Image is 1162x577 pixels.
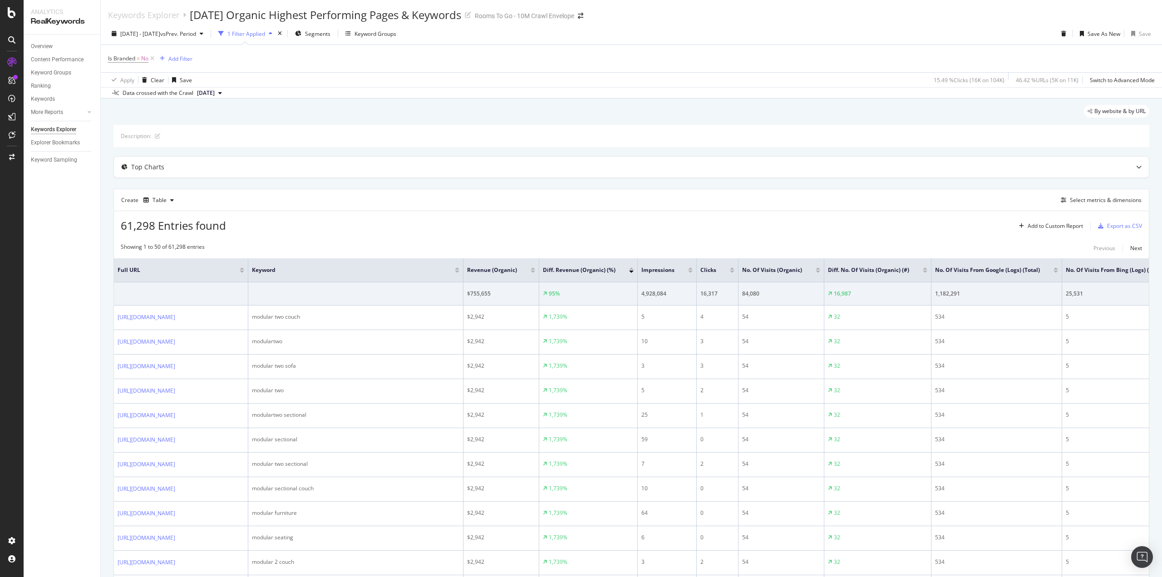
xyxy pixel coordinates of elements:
[549,337,567,345] div: 1,739%
[1028,223,1083,229] div: Add to Custom Report
[700,313,734,321] div: 4
[252,435,459,444] div: modular sectional
[935,558,1058,566] div: 534
[31,108,85,117] a: More Reports
[141,52,148,65] span: No
[742,558,820,566] div: 54
[549,313,567,321] div: 1,739%
[131,163,164,172] div: Top Charts
[118,411,175,420] a: [URL][DOMAIN_NAME]
[467,362,535,370] div: $2,942
[935,337,1058,345] div: 534
[1130,244,1142,252] div: Next
[118,558,175,567] a: [URL][DOMAIN_NAME]
[641,558,693,566] div: 3
[935,290,1058,298] div: 1,182,291
[31,155,77,165] div: Keyword Sampling
[935,266,1040,274] span: No. of Visits from Google (Logs) (Total)
[700,386,734,395] div: 2
[549,435,567,444] div: 1,739%
[700,266,716,274] span: Clicks
[252,411,459,419] div: modulartwo sectional
[935,509,1058,517] div: 534
[934,76,1004,84] div: 15.49 % Clicks ( 16K on 104K )
[215,26,276,41] button: 1 Filter Applied
[108,10,179,20] a: Keywords Explorer
[641,362,693,370] div: 3
[549,460,567,468] div: 1,739%
[1084,105,1149,118] div: legacy label
[935,435,1058,444] div: 534
[834,290,851,298] div: 16,987
[118,509,175,518] a: [URL][DOMAIN_NAME]
[31,125,94,134] a: Keywords Explorer
[121,132,151,140] div: Description:
[31,155,94,165] a: Keyword Sampling
[641,460,693,468] div: 7
[1128,26,1151,41] button: Save
[1094,108,1146,114] span: By website & by URL
[467,337,535,345] div: $2,942
[549,558,567,566] div: 1,739%
[641,509,693,517] div: 64
[549,509,567,517] div: 1,739%
[543,266,615,274] span: Diff. Revenue (Organic) (%)
[700,484,734,493] div: 0
[1093,244,1115,252] div: Previous
[31,68,71,78] div: Keyword Groups
[31,81,51,91] div: Ranking
[120,76,134,84] div: Apply
[467,266,517,274] span: Revenue (Organic)
[935,411,1058,419] div: 534
[641,411,693,419] div: 25
[156,53,192,64] button: Add Filter
[834,435,840,444] div: 32
[31,125,76,134] div: Keywords Explorer
[742,362,820,370] div: 54
[168,73,192,87] button: Save
[742,509,820,517] div: 54
[1107,222,1142,230] div: Export as CSV
[252,337,459,345] div: modulartwo
[641,484,693,493] div: 10
[118,313,175,322] a: [URL][DOMAIN_NAME]
[834,484,840,493] div: 32
[700,337,734,345] div: 3
[834,313,840,321] div: 32
[138,73,164,87] button: Clear
[227,30,265,38] div: 1 Filter Applied
[742,290,820,298] div: 84,080
[252,313,459,321] div: modular two couch
[1076,26,1120,41] button: Save As New
[549,290,560,298] div: 95%
[1015,219,1083,233] button: Add to Custom Report
[118,460,175,469] a: [URL][DOMAIN_NAME]
[252,558,459,566] div: modular 2 couch
[467,435,535,444] div: $2,942
[31,16,93,27] div: RealKeywords
[193,88,226,99] button: [DATE]
[834,362,840,370] div: 32
[180,76,192,84] div: Save
[935,484,1058,493] div: 534
[834,460,840,468] div: 32
[475,11,574,20] div: Rooms To Go - 10M Crawl Envelope
[467,460,535,468] div: $2,942
[641,290,693,298] div: 4,928,084
[467,290,535,298] div: $755,655
[1094,219,1142,233] button: Export as CSV
[118,337,175,346] a: [URL][DOMAIN_NAME]
[151,76,164,84] div: Clear
[742,337,820,345] div: 54
[118,484,175,493] a: [URL][DOMAIN_NAME]
[641,313,693,321] div: 5
[935,460,1058,468] div: 534
[1070,196,1142,204] div: Select metrics & dimensions
[121,193,177,207] div: Create
[31,55,84,64] div: Content Performance
[31,7,93,16] div: Analytics
[118,266,226,274] span: Full URL
[252,509,459,517] div: modular furniture
[834,337,840,345] div: 32
[31,55,94,64] a: Content Performance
